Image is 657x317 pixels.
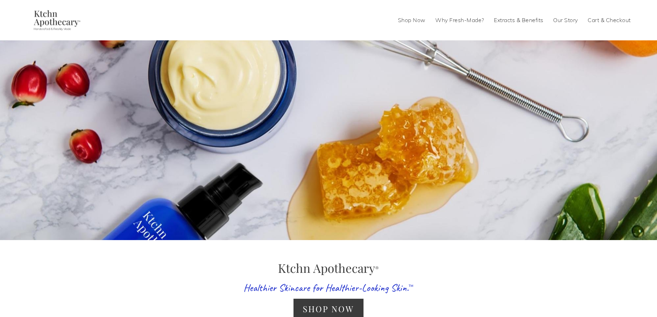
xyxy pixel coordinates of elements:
a: Our Story [553,15,578,26]
img: Ktchn Apothecary [26,10,85,31]
sup: ® [375,265,379,272]
a: Shop Now [398,15,426,26]
span: Ktchn Apothecary [278,260,379,276]
a: Extracts & Benefits [494,15,544,26]
span: Healthier Skincare for Healthier-Looking Skin. [243,281,409,294]
a: Why Fresh-Made? [435,15,484,26]
a: Cart & Checkout [588,15,631,26]
sup: ™ [409,283,414,290]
